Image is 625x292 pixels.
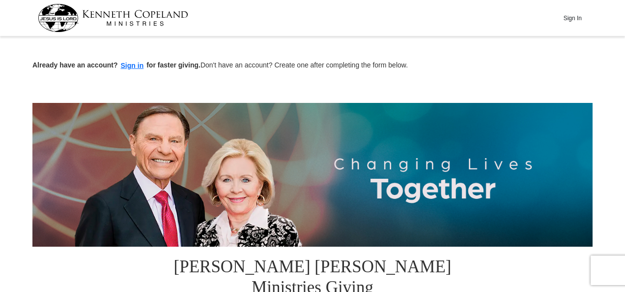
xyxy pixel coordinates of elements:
p: Don't have an account? Create one after completing the form below. [32,60,593,71]
button: Sign in [118,60,147,71]
img: kcm-header-logo.svg [38,4,188,32]
button: Sign In [558,10,587,26]
strong: Already have an account? for faster giving. [32,61,200,69]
